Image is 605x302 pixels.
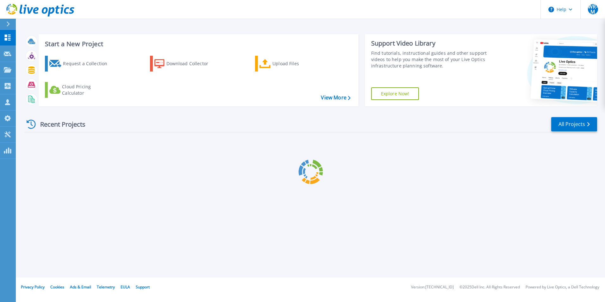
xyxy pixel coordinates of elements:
a: Upload Files [255,56,326,72]
a: Cloud Pricing Calculator [45,82,115,98]
a: EULA [121,284,130,290]
a: Ads & Email [70,284,91,290]
div: Support Video Library [371,39,490,47]
a: Support [136,284,150,290]
li: © 2025 Dell Inc. All Rights Reserved [459,285,520,289]
a: Privacy Policy [21,284,45,290]
a: All Projects [551,117,597,131]
div: Request a Collection [63,57,114,70]
div: Cloud Pricing Calculator [62,84,113,96]
div: Upload Files [272,57,323,70]
h3: Start a New Project [45,41,350,47]
a: Request a Collection [45,56,115,72]
li: Powered by Live Optics, a Dell Technology [526,285,599,289]
span: WR-M [588,4,598,14]
div: Download Collector [166,57,217,70]
a: View More [321,95,350,101]
a: Explore Now! [371,87,419,100]
a: Download Collector [150,56,221,72]
li: Version: [TECHNICAL_ID] [411,285,454,289]
a: Cookies [50,284,64,290]
a: Telemetry [97,284,115,290]
div: Find tutorials, instructional guides and other support videos to help you make the most of your L... [371,50,490,69]
div: Recent Projects [24,116,94,132]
